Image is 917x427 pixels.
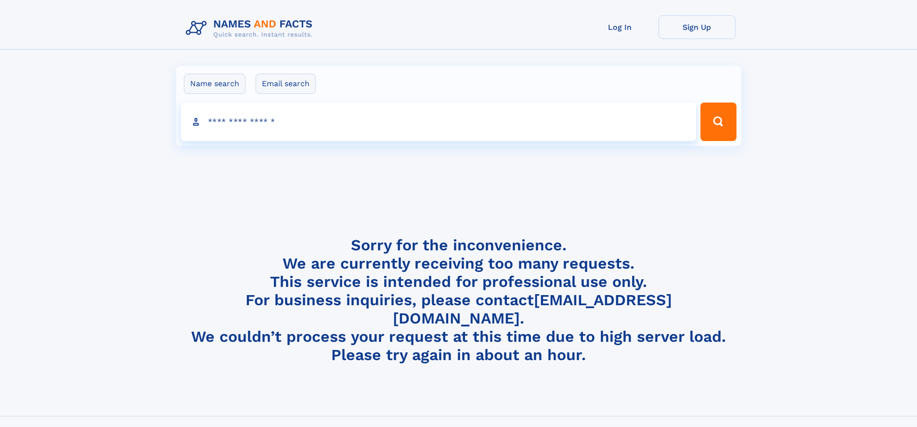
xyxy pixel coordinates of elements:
[581,15,659,39] a: Log In
[256,74,316,94] label: Email search
[182,236,736,364] h4: Sorry for the inconvenience. We are currently receiving too many requests. This service is intend...
[393,291,672,327] a: [EMAIL_ADDRESS][DOMAIN_NAME]
[659,15,736,39] a: Sign Up
[181,103,697,141] input: search input
[182,15,321,41] img: Logo Names and Facts
[700,103,736,141] button: Search Button
[184,74,245,94] label: Name search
